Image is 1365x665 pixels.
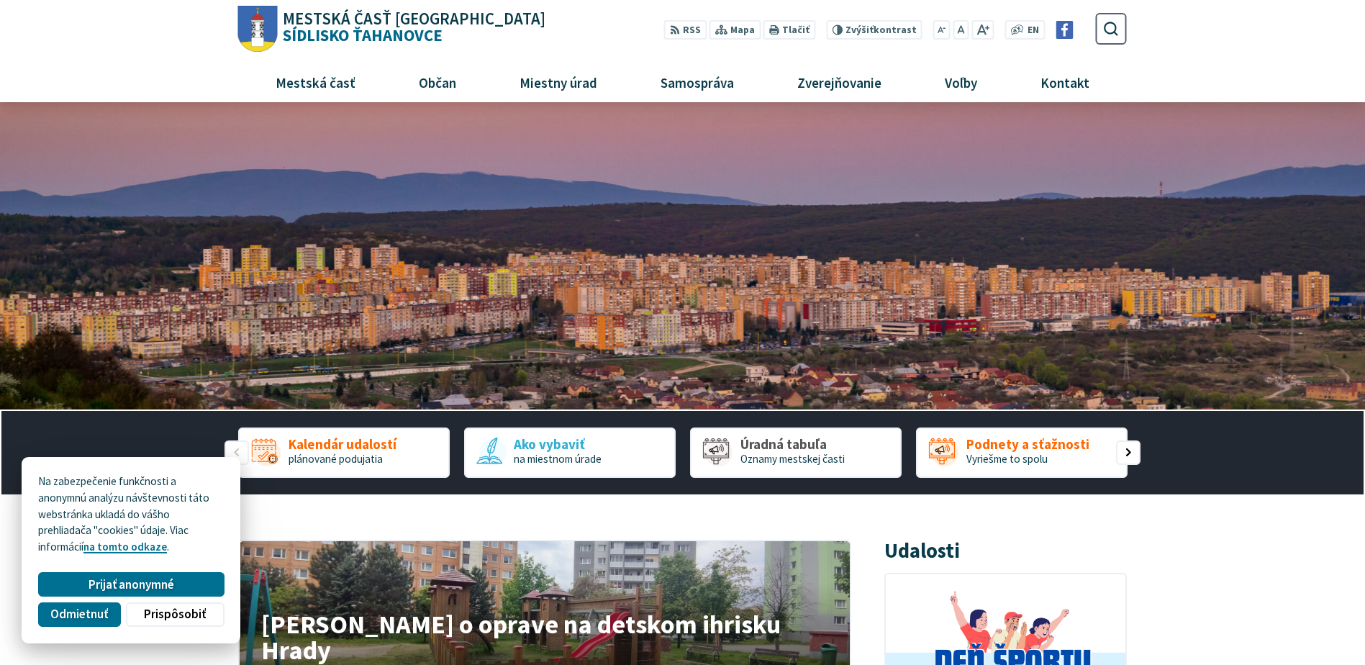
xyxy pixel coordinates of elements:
span: na miestnom úrade [514,452,602,466]
div: 1 / 5 [238,427,450,478]
span: Ako vybaviť [514,437,602,452]
div: 3 / 5 [690,427,902,478]
a: RSS [664,20,707,40]
div: Predošlý slajd [225,440,249,465]
a: Miestny úrad [493,63,623,101]
a: Úradná tabuľa Oznamy mestskej časti [690,427,902,478]
span: Oznamy mestskej časti [740,452,845,466]
a: na tomto odkaze [83,540,167,553]
img: Prejsť na domovskú stránku [238,6,278,53]
img: Prejsť na Facebook stránku [1056,21,1074,39]
div: 2 / 5 [464,427,676,478]
a: Občan [392,63,482,101]
span: Tlačiť [782,24,810,36]
p: Na zabezpečenie funkčnosti a anonymnú analýzu návštevnosti táto webstránka ukladá do vášho prehli... [38,474,224,556]
span: Odmietnuť [50,607,108,622]
a: Kalendár udalostí plánované podujatia [238,427,450,478]
div: 4 / 5 [916,427,1128,478]
div: Nasledujúci slajd [1116,440,1140,465]
h1: Sídlisko Ťahanovce [278,11,546,44]
a: Mapa [709,20,761,40]
span: plánované podujatia [289,452,383,466]
span: Občan [413,63,461,101]
button: Odmietnuť [38,602,120,627]
h3: Udalosti [884,540,960,562]
span: Prispôsobiť [144,607,206,622]
span: Kontakt [1035,63,1095,101]
span: RSS [683,23,701,38]
a: Mestská časť [249,63,381,101]
span: Voľby [940,63,983,101]
span: Vyriešme to spolu [966,452,1048,466]
span: Mestská časť [270,63,360,101]
span: kontrast [845,24,917,36]
button: Nastaviť pôvodnú veľkosť písma [953,20,969,40]
a: Zverejňovanie [771,63,908,101]
h4: [PERSON_NAME] o oprave na detskom ihrisku Hrady [261,611,827,663]
span: Podnety a sťažnosti [966,437,1089,452]
button: Prijať anonymné [38,572,224,597]
span: Zvýšiť [845,24,874,36]
span: Kalendár udalostí [289,437,396,452]
a: Voľby [919,63,1004,101]
button: Prispôsobiť [126,602,224,627]
span: Mapa [730,23,755,38]
a: Ako vybaviť na miestnom úrade [464,427,676,478]
a: Podnety a sťažnosti Vyriešme to spolu [916,427,1128,478]
span: Mestská časť [GEOGRAPHIC_DATA] [283,11,545,27]
a: Logo Sídlisko Ťahanovce, prejsť na domovskú stránku. [238,6,545,53]
span: Úradná tabuľa [740,437,845,452]
button: Zvýšiťkontrast [826,20,922,40]
a: Samospráva [635,63,761,101]
a: EN [1024,23,1043,38]
button: Zväčšiť veľkosť písma [971,20,994,40]
button: Tlačiť [763,20,815,40]
button: Zmenšiť veľkosť písma [933,20,951,40]
span: Prijať anonymné [89,577,174,592]
span: Miestny úrad [514,63,602,101]
a: Kontakt [1015,63,1116,101]
span: EN [1028,23,1039,38]
span: Samospráva [655,63,739,101]
span: Zverejňovanie [792,63,886,101]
